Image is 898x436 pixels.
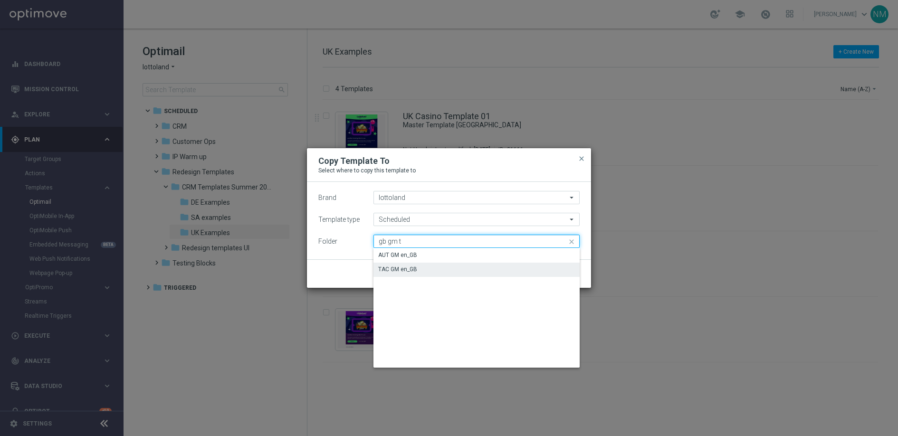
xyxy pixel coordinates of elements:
[318,155,390,167] h2: Copy Template To
[373,248,580,263] div: Press SPACE to select this row.
[318,237,337,246] label: Folder
[378,251,417,259] div: AUT GM en_GB
[567,213,577,226] i: arrow_drop_down
[578,155,585,162] span: close
[373,263,580,277] div: Press SPACE to select this row.
[318,216,360,224] label: Template type
[318,167,580,174] p: Select where to copy this template to
[318,194,336,202] label: Brand
[567,191,577,204] i: arrow_drop_down
[373,235,580,248] input: Quick find
[378,265,417,274] div: TAC GM en_GB
[567,235,577,248] i: close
